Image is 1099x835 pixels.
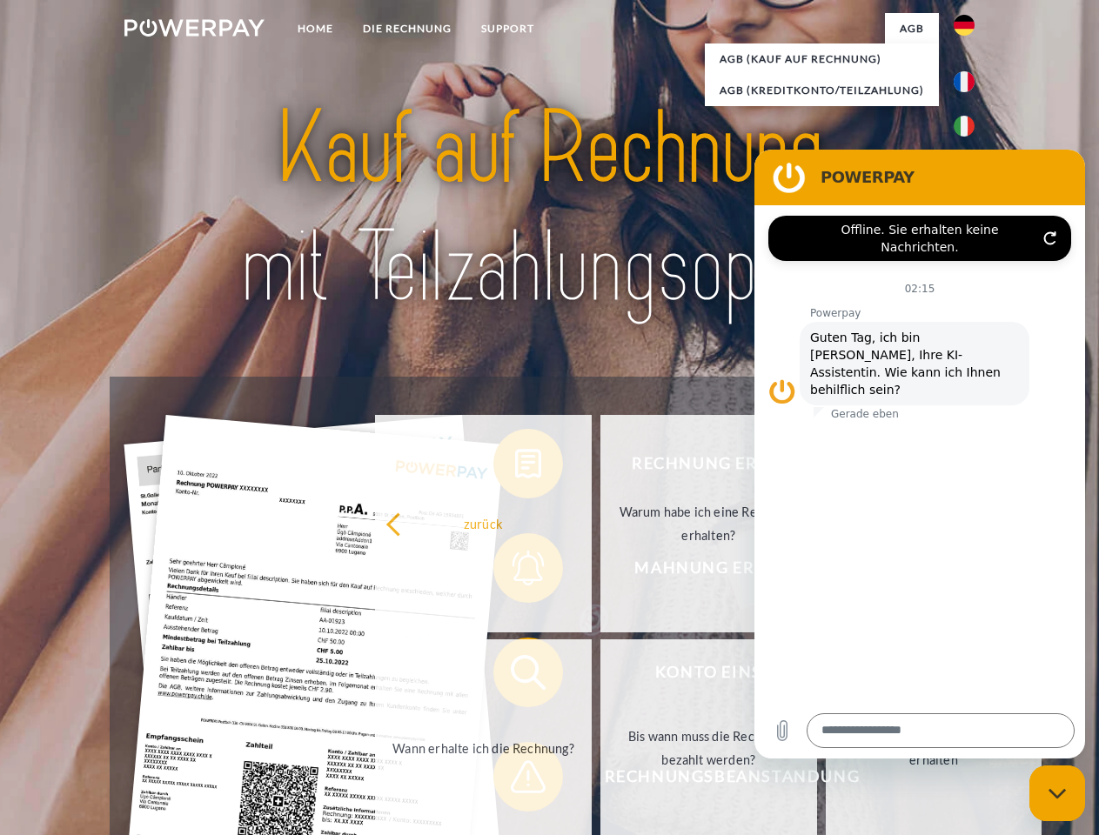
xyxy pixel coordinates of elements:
[124,19,265,37] img: logo-powerpay-white.svg
[385,736,581,759] div: Wann erhalte ich die Rechnung?
[283,13,348,44] a: Home
[705,75,939,106] a: AGB (Kreditkonto/Teilzahlung)
[754,150,1085,758] iframe: Messaging-Fenster
[611,725,807,772] div: Bis wann muss die Rechnung bezahlt werden?
[348,13,466,44] a: DIE RECHNUNG
[954,116,975,137] img: it
[954,15,975,36] img: de
[954,71,975,92] img: fr
[611,500,807,547] div: Warum habe ich eine Rechnung erhalten?
[1029,765,1085,821] iframe: Schaltfläche zum Öffnen des Messaging-Fensters; Konversation läuft
[166,83,933,333] img: title-powerpay_de.svg
[466,13,549,44] a: SUPPORT
[385,511,581,535] div: zurück
[705,43,939,75] a: AGB (Kauf auf Rechnung)
[885,13,939,44] a: agb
